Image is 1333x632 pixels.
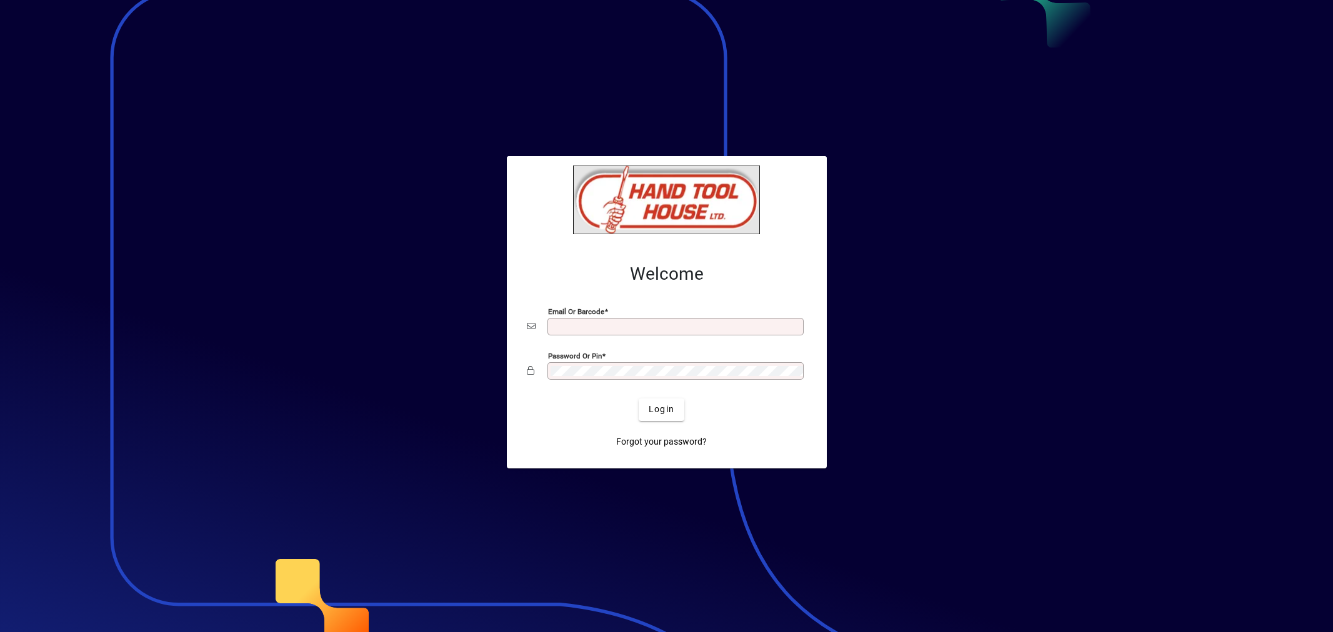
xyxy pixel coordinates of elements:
span: Login [649,403,674,416]
mat-label: Email or Barcode [548,307,604,315]
button: Login [639,398,684,421]
span: Forgot your password? [616,435,707,448]
mat-label: Password or Pin [548,351,602,360]
h2: Welcome [527,264,807,285]
a: Forgot your password? [611,431,712,453]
